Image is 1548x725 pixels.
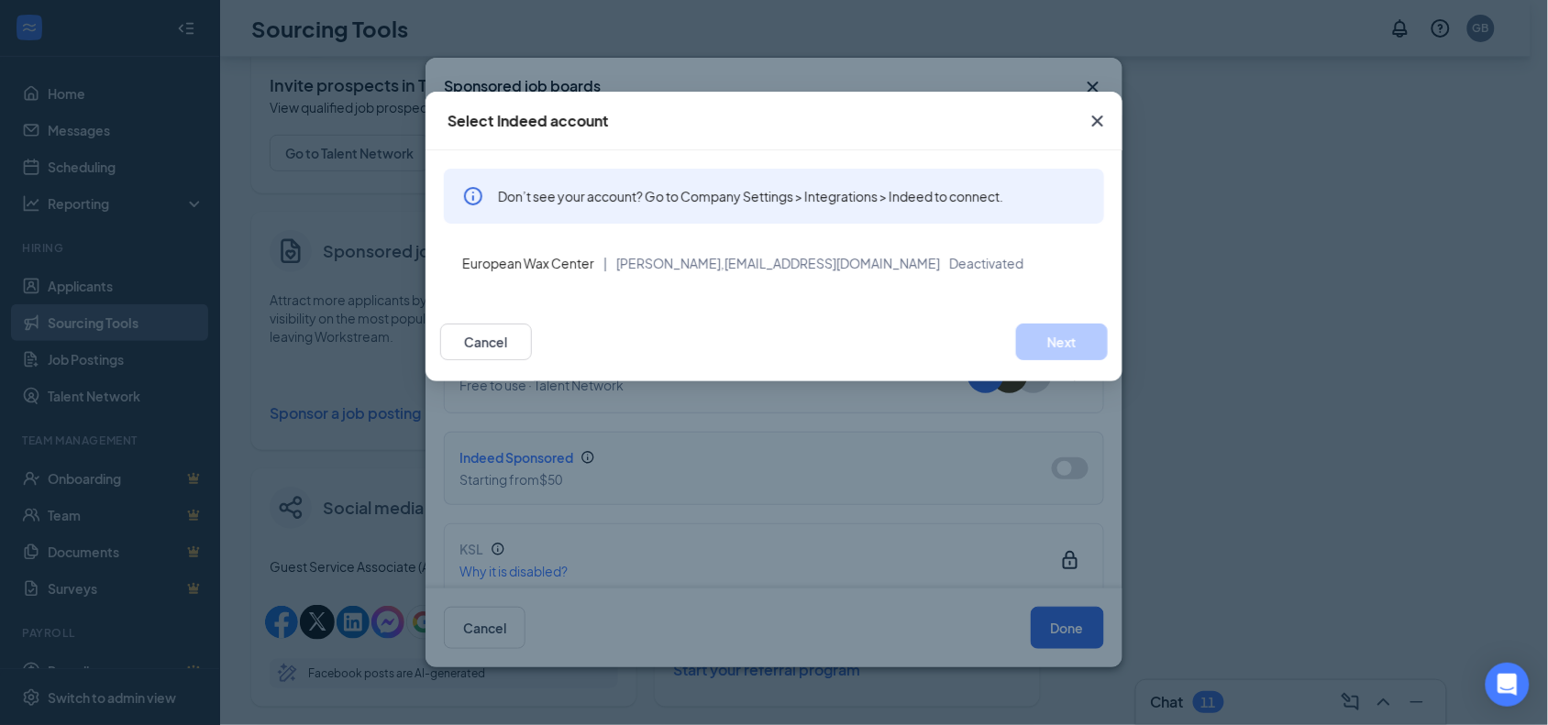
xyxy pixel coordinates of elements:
[1016,324,1108,360] button: Next
[949,255,1023,271] span: Deactivated
[440,324,532,360] button: Cancel
[1087,110,1109,132] svg: Cross
[448,111,609,131] div: Select Indeed account
[1486,663,1530,707] div: Open Intercom Messenger
[724,255,940,271] span: [EMAIL_ADDRESS][DOMAIN_NAME]
[462,255,594,271] span: European Wax Center
[462,185,484,207] svg: Info
[498,187,1003,205] span: Don’t see your account? Go to Company Settings > Integrations > Indeed to connect.
[603,255,607,271] span: |
[616,255,724,271] span: [PERSON_NAME],
[1073,92,1122,150] button: Close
